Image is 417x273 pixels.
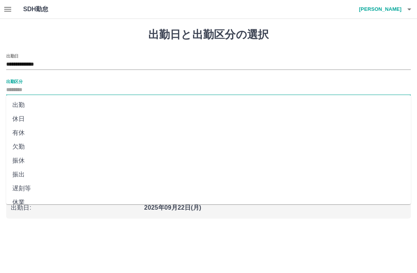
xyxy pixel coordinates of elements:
[6,195,411,209] li: 休業
[6,140,411,154] li: 欠勤
[6,168,411,181] li: 振出
[6,98,411,112] li: 出勤
[6,126,411,140] li: 有休
[6,181,411,195] li: 遅刻等
[6,53,19,59] label: 出勤日
[11,203,139,212] p: 出勤日 :
[144,204,201,211] b: 2025年09月22日(月)
[6,78,22,84] label: 出勤区分
[6,28,411,41] h1: 出勤日と出勤区分の選択
[6,112,411,126] li: 休日
[6,154,411,168] li: 振休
